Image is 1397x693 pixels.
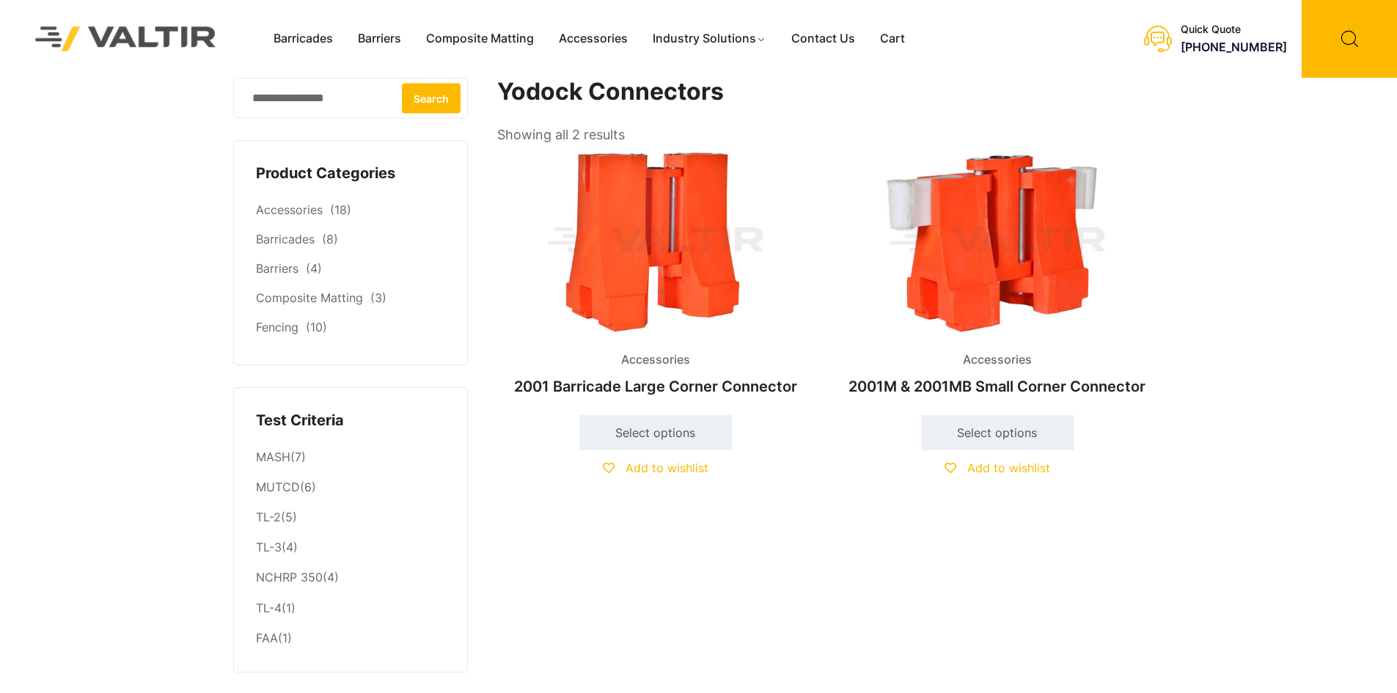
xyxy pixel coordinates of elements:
a: NCHRP 350 [256,570,323,584]
a: Barricades [261,28,345,50]
a: Select options for “2001M & 2001MB Small Corner Connector” [921,415,1074,450]
a: FAA [256,631,278,645]
a: [PHONE_NUMBER] [1181,40,1287,54]
li: (4) [256,563,445,593]
a: Barriers [345,28,414,50]
a: MUTCD [256,480,300,494]
h2: 2001 Barricade Large Corner Connector [497,370,814,403]
span: (18) [330,202,351,217]
a: Barriers [256,261,298,276]
a: Composite Matting [256,290,363,305]
a: Composite Matting [414,28,546,50]
a: Industry Solutions [640,28,779,50]
a: Accessories [546,28,640,50]
a: TL-2 [256,510,281,524]
li: (5) [256,503,445,533]
span: (10) [306,320,327,334]
div: Quick Quote [1181,23,1287,36]
a: TL-4 [256,601,282,615]
h2: 2001M & 2001MB Small Corner Connector [839,370,1156,403]
a: Barricades [256,232,315,246]
a: Accessories [256,202,323,217]
a: Add to wishlist [603,461,708,475]
li: (6) [256,473,445,503]
span: Add to wishlist [626,461,708,475]
a: Add to wishlist [945,461,1050,475]
li: (4) [256,533,445,563]
a: MASH [256,450,290,464]
a: Accessories2001 Barricade Large Corner Connector [497,147,814,403]
span: Accessories [610,349,701,371]
a: Contact Us [779,28,868,50]
li: (7) [256,442,445,472]
span: Accessories [952,349,1043,371]
a: Accessories2001M & 2001MB Small Corner Connector [839,147,1156,403]
span: Add to wishlist [967,461,1050,475]
span: (8) [322,232,338,246]
p: Showing all 2 results [497,122,625,147]
a: Fencing [256,320,298,334]
img: Valtir Rentals [16,7,235,70]
h4: Test Criteria [256,410,445,432]
li: (1) [256,593,445,623]
button: Search [402,83,461,113]
h1: Yodock Connectors [497,78,1157,106]
h4: Product Categories [256,163,445,185]
a: Select options for “2001 Barricade Large Corner Connector” [579,415,732,450]
a: Cart [868,28,917,50]
span: (3) [370,290,386,305]
span: (4) [306,261,322,276]
a: TL-3 [256,540,282,554]
li: (1) [256,623,445,650]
